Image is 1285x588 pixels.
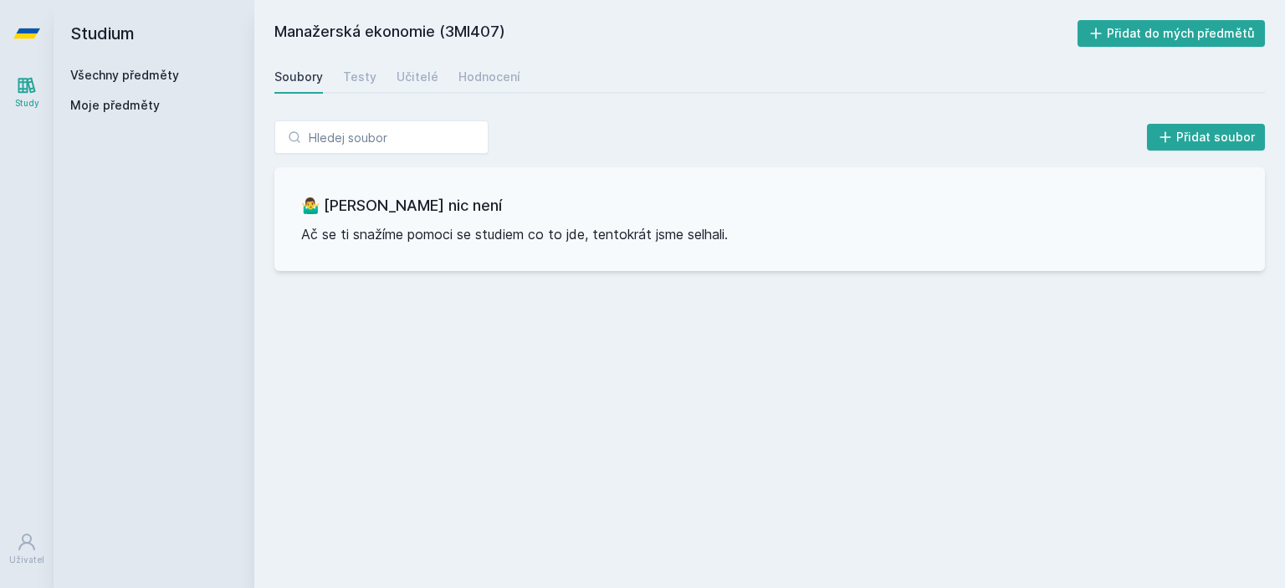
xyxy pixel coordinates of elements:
[274,69,323,85] div: Soubory
[343,69,376,85] div: Testy
[3,67,50,118] a: Study
[397,69,438,85] div: Učitelé
[1078,20,1266,47] button: Přidat do mých předmětů
[274,60,323,94] a: Soubory
[274,120,489,154] input: Hledej soubor
[3,524,50,575] a: Uživatel
[343,60,376,94] a: Testy
[301,194,1238,217] h3: 🤷‍♂️ [PERSON_NAME] nic není
[458,60,520,94] a: Hodnocení
[9,554,44,566] div: Uživatel
[1147,124,1266,151] button: Přidat soubor
[274,20,1078,47] h2: Manažerská ekonomie (3MI407)
[70,97,160,114] span: Moje předměty
[397,60,438,94] a: Učitelé
[458,69,520,85] div: Hodnocení
[301,224,1238,244] p: Ač se ti snažíme pomoci se studiem co to jde, tentokrát jsme selhali.
[70,68,179,82] a: Všechny předměty
[15,97,39,110] div: Study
